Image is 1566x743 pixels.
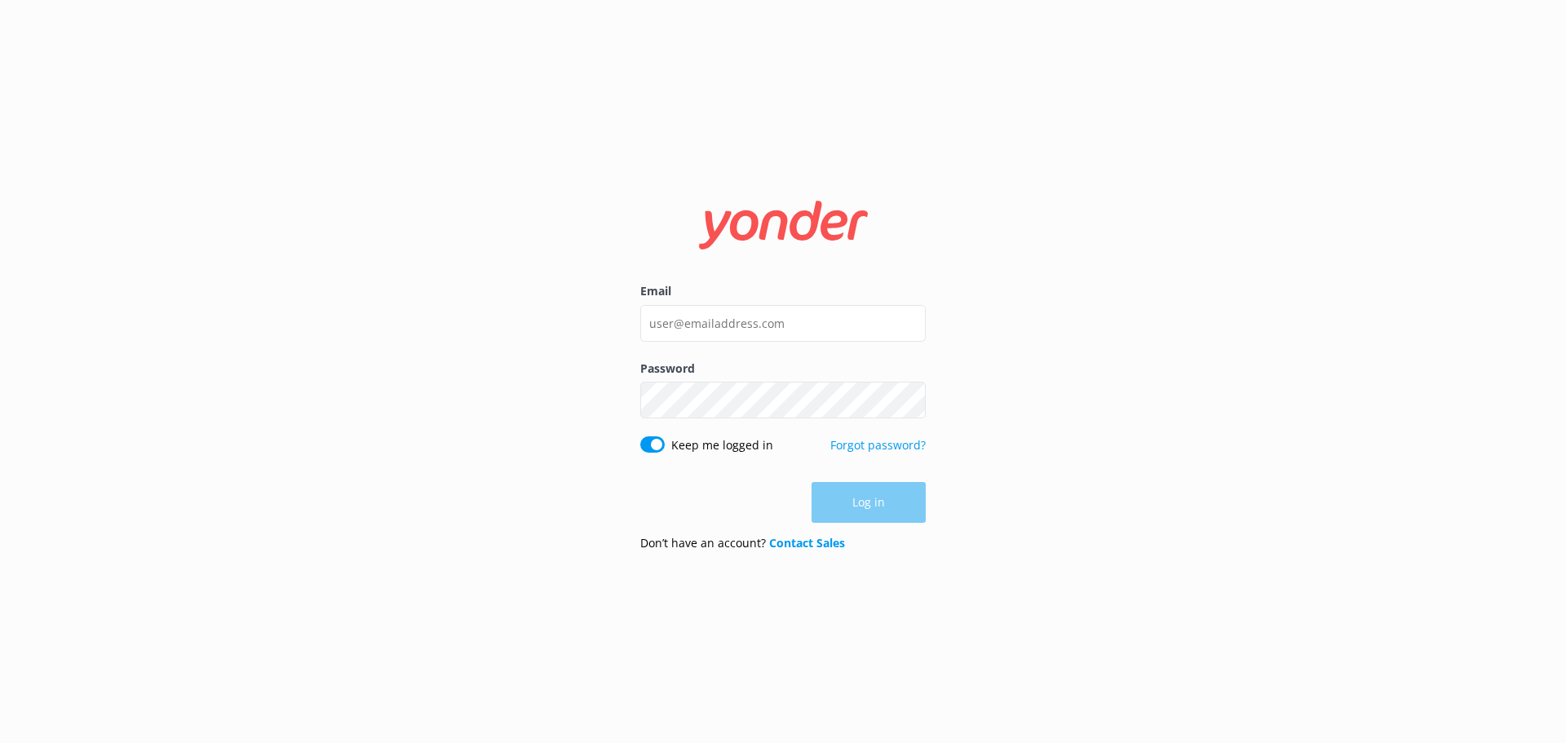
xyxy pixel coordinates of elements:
label: Email [640,282,926,300]
a: Forgot password? [830,437,926,453]
input: user@emailaddress.com [640,305,926,342]
label: Password [640,360,926,378]
a: Contact Sales [769,535,845,551]
p: Don’t have an account? [640,534,845,552]
label: Keep me logged in [671,436,773,454]
button: Show password [893,384,926,417]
